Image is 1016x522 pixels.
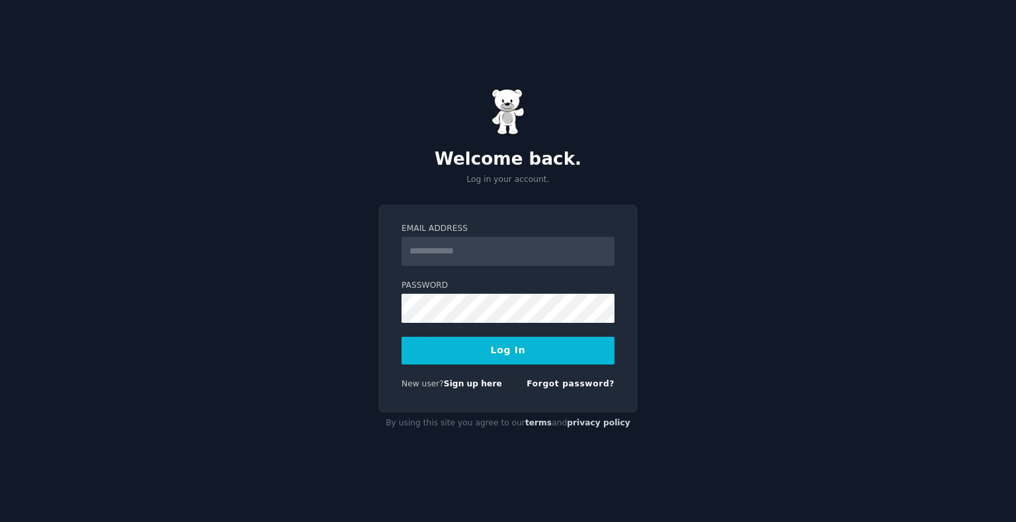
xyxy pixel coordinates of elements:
span: New user? [402,379,444,388]
label: Email Address [402,223,614,235]
a: Sign up here [444,379,502,388]
a: privacy policy [567,418,630,427]
button: Log In [402,337,614,365]
a: Forgot password? [527,379,614,388]
div: By using this site you agree to our and [378,413,638,434]
a: terms [525,418,552,427]
h2: Welcome back. [378,149,638,170]
p: Log in your account. [378,174,638,186]
label: Password [402,280,614,292]
img: Gummy Bear [491,89,525,135]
